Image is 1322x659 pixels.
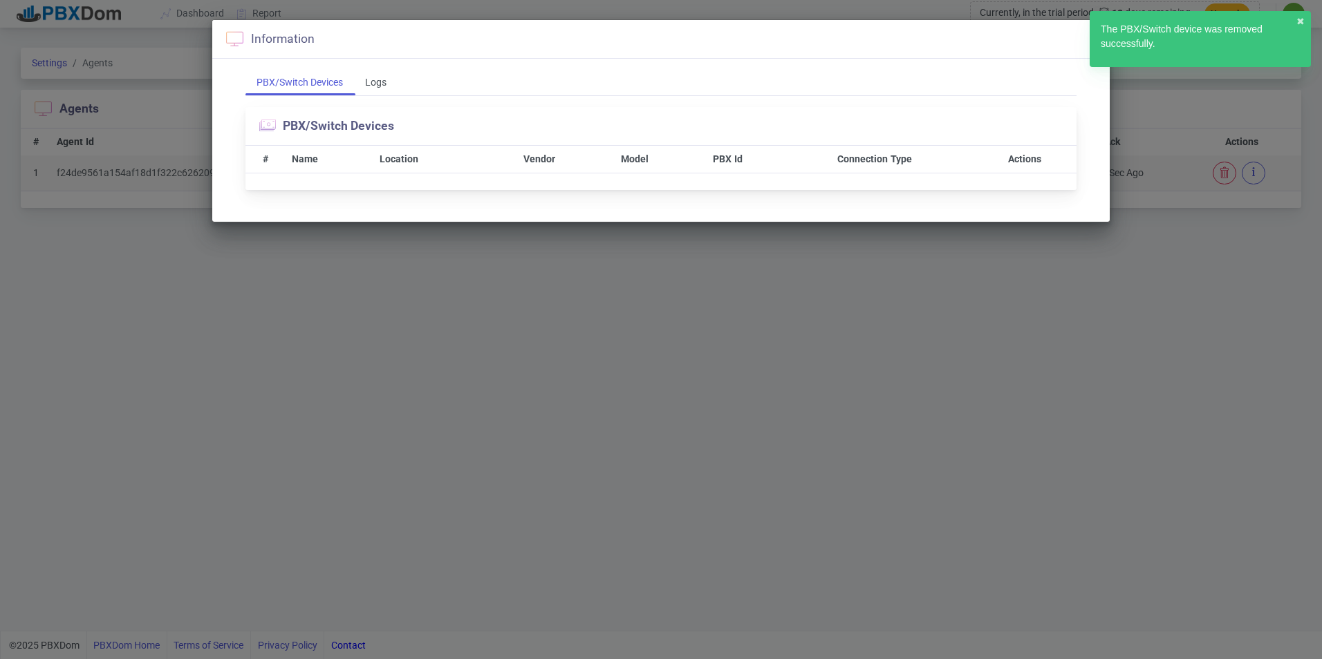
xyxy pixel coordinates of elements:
th: PBX Id [680,146,776,173]
div: The PBX/Switch device was removed successfully. [1101,22,1300,56]
th: Connection Type [776,146,974,173]
th: Name [286,146,373,173]
th: Location [373,146,490,173]
th: Vendor [490,146,590,173]
th: Model [589,146,680,173]
div: Information [226,30,315,48]
section: PBX/Switch Devices [259,117,394,135]
button: close [1296,15,1305,29]
th: # [245,146,286,173]
div: PBX/Switch Devices [245,70,354,95]
th: Actions [974,146,1077,173]
div: Logs [354,70,398,95]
